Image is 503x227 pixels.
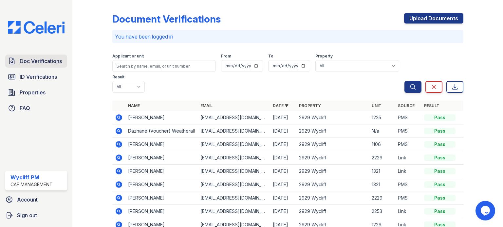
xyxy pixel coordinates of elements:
[369,151,395,165] td: 2229
[112,74,124,80] label: Result
[17,211,37,219] span: Sign out
[296,205,369,218] td: 2929 Wycliff
[270,165,296,178] td: [DATE]
[424,168,456,174] div: Pass
[369,191,395,205] td: 2229
[198,178,270,191] td: [EMAIL_ADDRESS][DOMAIN_NAME]
[125,191,198,205] td: [PERSON_NAME]
[369,178,395,191] td: 1321
[296,111,369,124] td: 2929 Wycliff
[296,191,369,205] td: 2929 Wycliff
[424,103,439,108] a: Result
[270,138,296,151] td: [DATE]
[5,55,67,68] a: Doc Verifications
[3,209,70,222] a: Sign out
[424,114,456,121] div: Pass
[198,165,270,178] td: [EMAIL_ADDRESS][DOMAIN_NAME]
[424,181,456,188] div: Pass
[125,124,198,138] td: Dazhane (Voucher) Weatherall
[125,151,198,165] td: [PERSON_NAME]
[128,103,140,108] a: Name
[115,33,461,41] p: You have been logged in
[395,138,421,151] td: PMS
[3,193,70,206] a: Account
[369,205,395,218] td: 2253
[10,181,53,188] div: CAF Management
[20,89,46,96] span: Properties
[296,165,369,178] td: 2929 Wycliff
[221,54,231,59] label: From
[270,151,296,165] td: [DATE]
[315,54,333,59] label: Property
[10,173,53,181] div: Wycliff PM
[198,138,270,151] td: [EMAIL_ADDRESS][DOMAIN_NAME]
[424,208,456,215] div: Pass
[125,205,198,218] td: [PERSON_NAME]
[198,111,270,124] td: [EMAIL_ADDRESS][DOMAIN_NAME]
[270,178,296,191] td: [DATE]
[112,60,216,72] input: Search by name, email, or unit number
[424,154,456,161] div: Pass
[395,205,421,218] td: Link
[395,124,421,138] td: PMS
[270,124,296,138] td: [DATE]
[296,151,369,165] td: 2929 Wycliff
[296,138,369,151] td: 2929 Wycliff
[270,191,296,205] td: [DATE]
[369,124,395,138] td: N/a
[424,195,456,201] div: Pass
[125,111,198,124] td: [PERSON_NAME]
[5,102,67,115] a: FAQ
[5,86,67,99] a: Properties
[273,103,289,108] a: Date ▼
[125,178,198,191] td: [PERSON_NAME]
[424,128,456,134] div: Pass
[395,165,421,178] td: Link
[296,124,369,138] td: 2929 Wycliff
[198,191,270,205] td: [EMAIL_ADDRESS][DOMAIN_NAME]
[475,201,496,220] iframe: chat widget
[198,205,270,218] td: [EMAIL_ADDRESS][DOMAIN_NAME]
[296,178,369,191] td: 2929 Wycliff
[198,151,270,165] td: [EMAIL_ADDRESS][DOMAIN_NAME]
[369,111,395,124] td: 1225
[395,111,421,124] td: PMS
[112,54,144,59] label: Applicant or unit
[268,54,273,59] label: To
[369,138,395,151] td: 1106
[125,165,198,178] td: [PERSON_NAME]
[424,141,456,148] div: Pass
[270,205,296,218] td: [DATE]
[369,165,395,178] td: 1321
[112,13,221,25] div: Document Verifications
[20,73,57,81] span: ID Verifications
[404,13,463,24] a: Upload Documents
[5,70,67,83] a: ID Verifications
[299,103,321,108] a: Property
[3,21,70,34] img: CE_Logo_Blue-a8612792a0a2168367f1c8372b55b34899dd931a85d93a1a3d3e32e68fde9ad4.png
[125,138,198,151] td: [PERSON_NAME]
[17,196,38,203] span: Account
[395,191,421,205] td: PMS
[395,151,421,165] td: Link
[200,103,213,108] a: Email
[20,104,30,112] span: FAQ
[270,111,296,124] td: [DATE]
[372,103,382,108] a: Unit
[398,103,415,108] a: Source
[198,124,270,138] td: [EMAIL_ADDRESS][DOMAIN_NAME]
[395,178,421,191] td: PMS
[20,57,62,65] span: Doc Verifications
